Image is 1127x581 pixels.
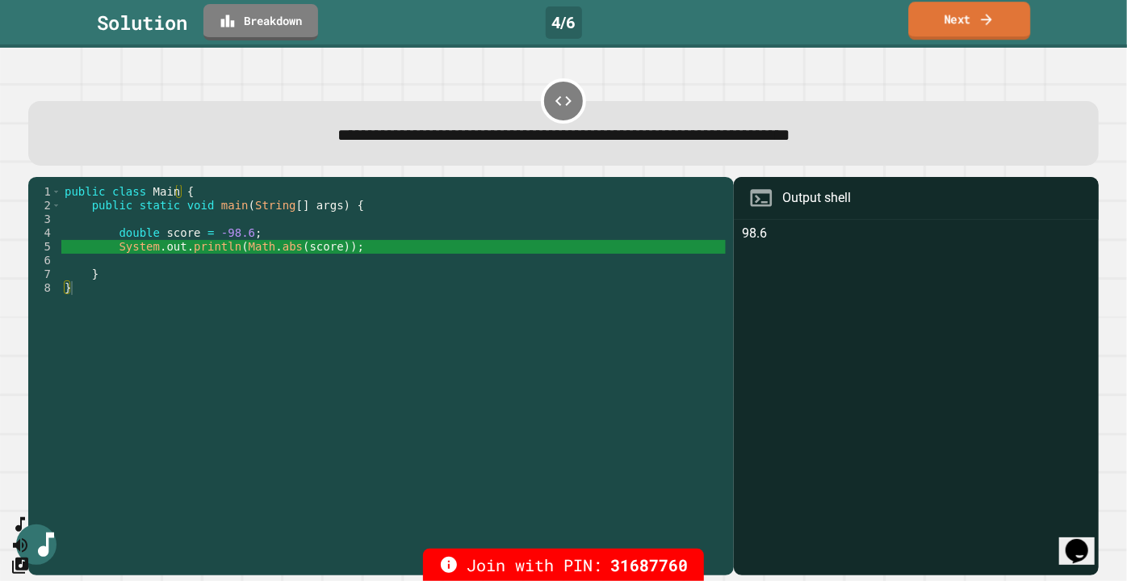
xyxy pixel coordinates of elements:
div: 98.6 [742,224,1091,575]
span: Toggle code folding, rows 2 through 7 [52,199,61,213]
a: Next [908,2,1030,40]
div: Join with PIN: [423,549,704,581]
div: 6 [28,254,61,267]
a: Breakdown [203,4,318,40]
div: 2 [28,199,61,213]
span: Toggle code folding, rows 1 through 8 [52,185,61,199]
div: 8 [28,281,61,295]
iframe: chat widget [1059,516,1111,565]
div: 3 [28,213,61,226]
button: Mute music [10,535,30,555]
div: 1 [28,185,61,199]
div: 4 [28,226,61,240]
button: Change Music [10,555,30,575]
span: 31687760 [610,553,688,577]
div: Output shell [782,188,851,208]
div: 7 [28,267,61,281]
button: SpeedDial basic example [10,515,30,535]
div: 5 [28,240,61,254]
div: 4 / 6 [546,6,582,39]
div: Solution [97,8,187,37]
